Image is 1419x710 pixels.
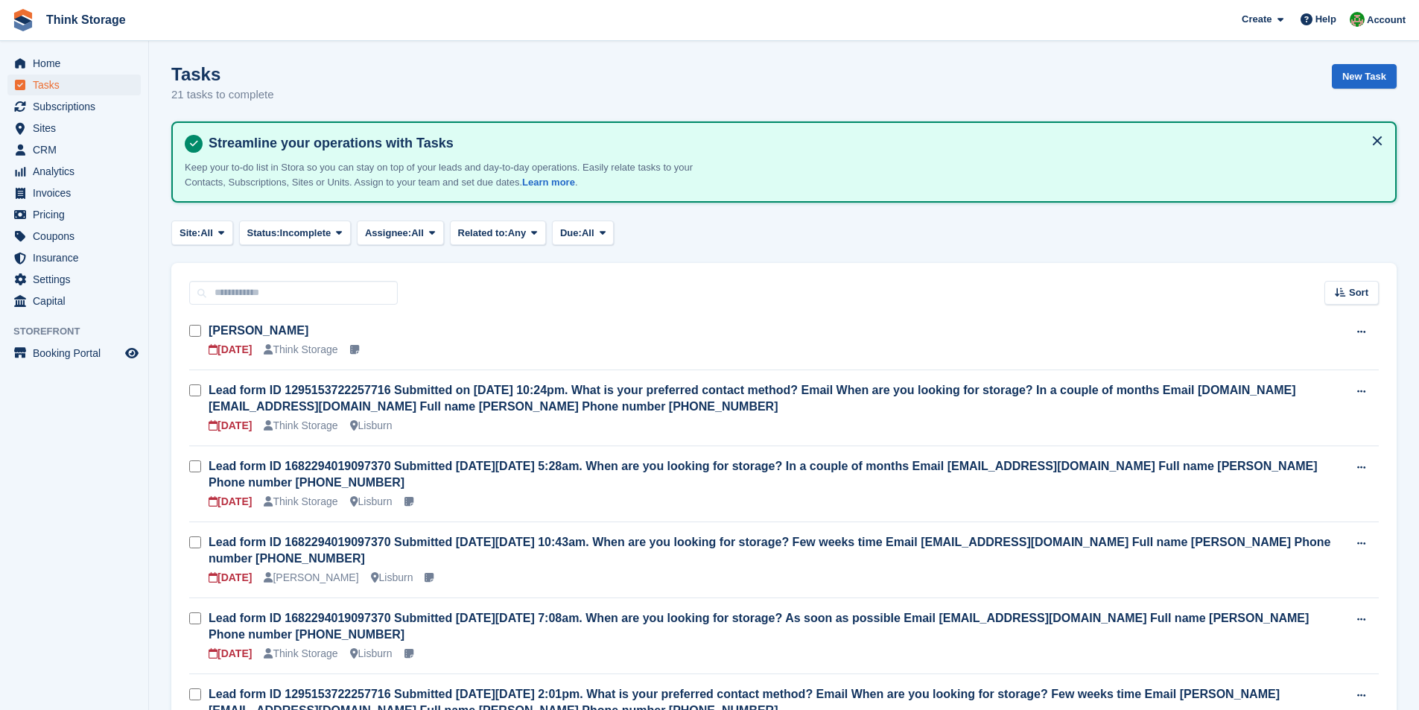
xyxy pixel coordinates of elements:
button: Site: All [171,221,233,245]
div: Think Storage [264,494,337,510]
div: [DATE] [209,646,252,662]
div: Lisburn [371,570,413,586]
span: Booking Portal [33,343,122,364]
img: stora-icon-8386f47178a22dfd0bd8f6a31ec36ba5ce8667c1dd55bd0f319d3a0aa187defe.svg [12,9,34,31]
div: Think Storage [264,646,337,662]
a: Lead form ID 1295153722257716 Submitted on [DATE] 10:24pm. What is your preferred contact method?... [209,384,1296,413]
span: Help [1315,12,1336,27]
span: All [411,226,424,241]
a: Think Storage [40,7,132,32]
span: All [582,226,594,241]
p: 21 tasks to complete [171,86,274,104]
a: menu [7,183,141,203]
span: Insurance [33,247,122,268]
a: [PERSON_NAME] [209,324,308,337]
a: menu [7,291,141,311]
span: Sites [33,118,122,139]
span: Site: [180,226,200,241]
span: Incomplete [280,226,331,241]
div: Lisburn [350,646,393,662]
a: menu [7,96,141,117]
a: menu [7,118,141,139]
a: Lead form ID 1682294019097370 Submitted [DATE][DATE] 7:08am. When are you looking for storage? As... [209,612,1309,641]
p: Keep your to-do list in Stora so you can stay on top of your leads and day-to-day operations. Eas... [185,160,706,189]
span: Due: [560,226,582,241]
img: Sarah Mackie [1350,12,1365,27]
span: Capital [33,291,122,311]
a: Learn more [522,177,575,188]
div: Think Storage [264,418,337,434]
span: All [200,226,213,241]
a: Preview store [123,344,141,362]
button: Status: Incomplete [239,221,351,245]
span: Storefront [13,324,148,339]
span: Assignee: [365,226,411,241]
button: Due: All [552,221,614,245]
a: menu [7,161,141,182]
span: Subscriptions [33,96,122,117]
span: CRM [33,139,122,160]
span: Status: [247,226,280,241]
span: Settings [33,269,122,290]
div: Think Storage [264,342,337,358]
a: Lead form ID 1682294019097370 Submitted [DATE][DATE] 10:43am. When are you looking for storage? F... [209,536,1330,565]
span: Home [33,53,122,74]
a: Lead form ID 1682294019097370 Submitted [DATE][DATE] 5:28am. When are you looking for storage? In... [209,460,1318,489]
a: menu [7,247,141,268]
button: Assignee: All [357,221,444,245]
span: Related to: [458,226,508,241]
a: menu [7,269,141,290]
a: menu [7,343,141,364]
span: Analytics [33,161,122,182]
a: menu [7,204,141,225]
span: Invoices [33,183,122,203]
span: Pricing [33,204,122,225]
a: menu [7,75,141,95]
button: Related to: Any [450,221,546,245]
div: Lisburn [350,418,393,434]
h4: Streamline your operations with Tasks [203,135,1383,152]
span: Tasks [33,75,122,95]
div: [DATE] [209,342,252,358]
div: Lisburn [350,494,393,510]
h1: Tasks [171,64,274,84]
span: Coupons [33,226,122,247]
div: [DATE] [209,418,252,434]
a: New Task [1332,64,1397,89]
span: Any [508,226,527,241]
div: [DATE] [209,570,252,586]
span: Sort [1349,285,1368,300]
span: Create [1242,12,1272,27]
span: Account [1367,13,1406,28]
div: [PERSON_NAME] [264,570,358,586]
div: [DATE] [209,494,252,510]
a: menu [7,139,141,160]
a: menu [7,226,141,247]
a: menu [7,53,141,74]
